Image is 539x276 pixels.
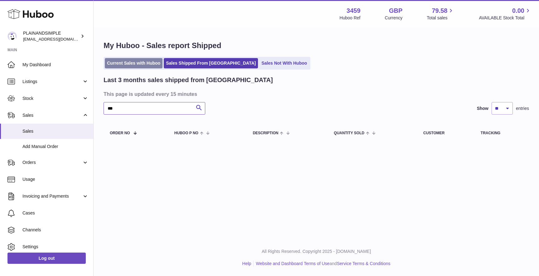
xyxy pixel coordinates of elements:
[22,227,89,233] span: Channels
[22,160,82,165] span: Orders
[22,193,82,199] span: Invoicing and Payments
[174,131,198,135] span: Huboo P no
[512,7,524,15] span: 0.00
[432,7,447,15] span: 79.58
[99,249,534,254] p: All Rights Reserved. Copyright 2025 - [DOMAIN_NAME]
[22,96,82,101] span: Stock
[423,131,468,135] div: Customer
[256,261,329,266] a: Website and Dashboard Terms of Use
[385,15,403,21] div: Currency
[259,58,309,68] a: Sales Not With Huboo
[22,176,89,182] span: Usage
[7,32,17,41] img: duco@plainandsimple.com
[22,244,89,250] span: Settings
[479,15,532,21] span: AVAILABLE Stock Total
[104,91,527,97] h3: This page is updated every 15 minutes
[23,37,92,42] span: [EMAIL_ADDRESS][DOMAIN_NAME]
[481,131,523,135] div: Tracking
[110,131,130,135] span: Order No
[427,7,454,21] a: 79.58 Total sales
[23,30,79,42] div: PLAINANDSIMPLE
[242,261,251,266] a: Help
[22,144,89,150] span: Add Manual Order
[105,58,163,68] a: Current Sales with Huboo
[389,7,402,15] strong: GBP
[254,261,390,267] li: and
[516,106,529,111] span: entries
[340,15,361,21] div: Huboo Ref
[347,7,361,15] strong: 3459
[104,41,529,51] h1: My Huboo - Sales report Shipped
[253,131,278,135] span: Description
[334,131,364,135] span: Quantity Sold
[427,15,454,21] span: Total sales
[22,112,82,118] span: Sales
[477,106,488,111] label: Show
[479,7,532,21] a: 0.00 AVAILABLE Stock Total
[164,58,258,68] a: Sales Shipped From [GEOGRAPHIC_DATA]
[22,62,89,68] span: My Dashboard
[22,79,82,85] span: Listings
[7,253,86,264] a: Log out
[104,76,273,84] h2: Last 3 months sales shipped from [GEOGRAPHIC_DATA]
[337,261,391,266] a: Service Terms & Conditions
[22,128,89,134] span: Sales
[22,210,89,216] span: Cases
